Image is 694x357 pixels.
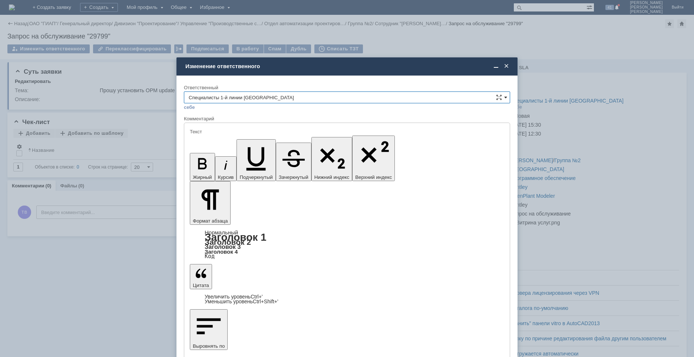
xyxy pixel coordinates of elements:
[205,294,263,300] a: Increase
[184,85,509,90] div: Ответственный
[205,231,267,243] a: Заголовок 1
[503,63,510,70] span: Закрыть
[190,294,504,304] div: Цитата
[253,298,278,304] span: Ctrl+Shift+'
[205,243,241,250] a: Заголовок 3
[185,63,510,70] div: Изменение ответственного
[190,153,215,181] button: Жирный
[190,181,231,225] button: Формат абзаца
[237,139,275,181] button: Подчеркнутый
[190,230,504,259] div: Формат абзаца
[205,229,238,236] a: Нормальный
[218,174,234,180] span: Курсив
[205,298,278,304] a: Decrease
[193,218,228,224] span: Формат абзаца
[190,264,212,289] button: Цитата
[184,116,510,123] div: Комментарий
[311,137,353,181] button: Нижний индекс
[251,294,263,300] span: Ctrl+'
[205,248,238,255] a: Заголовок 4
[190,309,228,350] button: Выровнять по
[496,94,502,100] span: Сложная форма
[492,63,500,70] span: Свернуть (Ctrl + M)
[184,104,195,110] a: себе
[193,174,212,180] span: Жирный
[205,253,215,260] a: Код
[215,156,237,181] button: Курсив
[193,283,209,288] span: Цитата
[239,174,272,180] span: Подчеркнутый
[190,129,503,134] div: Текст
[352,136,395,181] button: Верхний индекс
[276,143,311,181] button: Зачеркнутый
[279,174,308,180] span: Зачеркнутый
[205,238,251,246] a: Заголовок 2
[193,343,225,349] span: Выровнять по
[314,174,350,180] span: Нижний индекс
[355,174,392,180] span: Верхний индекс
